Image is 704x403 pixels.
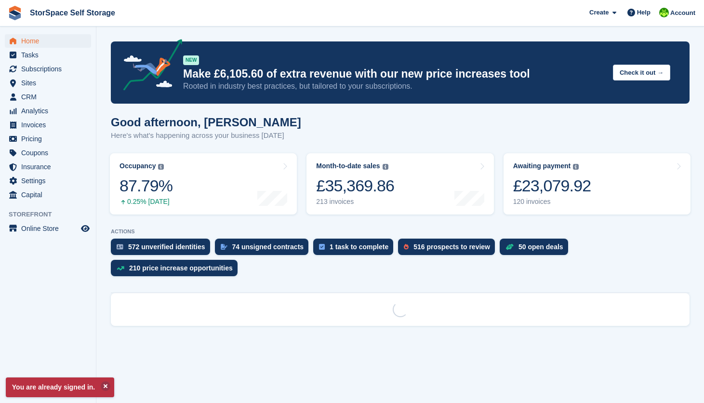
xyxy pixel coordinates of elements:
[221,244,227,250] img: contract_signature_icon-13c848040528278c33f63329250d36e43548de30e8caae1d1a13099fd9432cc5.svg
[5,118,91,132] a: menu
[232,243,304,251] div: 74 unsigned contracts
[21,174,79,188] span: Settings
[670,8,695,18] span: Account
[21,188,79,201] span: Capital
[5,160,91,174] a: menu
[158,164,164,170] img: icon-info-grey-7440780725fd019a000dd9b08b2336e03edf1995a4989e88bcd33f0948082b44.svg
[117,244,123,250] img: verify_identity-adf6edd0f0f0b5bbfe63781bf79b02c33cf7c696d77639b501bdc392416b5a36.svg
[21,160,79,174] span: Insurance
[413,243,490,251] div: 516 prospects to review
[111,260,242,281] a: 210 price increase opportunities
[659,8,669,17] img: paul catt
[5,146,91,160] a: menu
[5,222,91,235] a: menu
[505,243,514,250] img: deal-1b604bf984904fb50ccaf53a9ad4b4a5d6e5aea283cecdc64d6e3604feb123c2.svg
[513,176,591,196] div: £23,079.92
[117,266,124,270] img: price_increase_opportunities-93ffe204e8149a01c8c9dc8f82e8f89637d9d84a8eef4429ea346261dce0b2c0.svg
[128,243,205,251] div: 572 unverified identities
[111,228,690,235] p: ACTIONS
[513,198,591,206] div: 120 invoices
[316,162,380,170] div: Month-to-date sales
[215,239,314,260] a: 74 unsigned contracts
[21,48,79,62] span: Tasks
[613,65,670,81] button: Check it out →
[513,162,571,170] div: Awaiting payment
[21,222,79,235] span: Online Store
[404,244,409,250] img: prospect-51fa495bee0391a8d652442698ab0144808aea92771e9ea1ae160a38d050c398.svg
[8,6,22,20] img: stora-icon-8386f47178a22dfd0bd8f6a31ec36ba5ce8667c1dd55bd0f319d3a0aa187defe.svg
[500,239,573,260] a: 50 open deals
[111,116,301,129] h1: Good afternoon, [PERSON_NAME]
[110,153,297,215] a: Occupancy 87.79% 0.25% [DATE]
[319,244,325,250] img: task-75834270c22a3079a89374b754ae025e5fb1db73e45f91037f5363f120a921f8.svg
[5,104,91,118] a: menu
[183,67,605,81] p: Make £6,105.60 of extra revenue with our new price increases tool
[306,153,493,215] a: Month-to-date sales £35,369.86 213 invoices
[398,239,500,260] a: 516 prospects to review
[21,146,79,160] span: Coupons
[5,62,91,76] a: menu
[120,162,156,170] div: Occupancy
[5,132,91,146] a: menu
[129,264,233,272] div: 210 price increase opportunities
[80,223,91,234] a: Preview store
[637,8,651,17] span: Help
[120,198,173,206] div: 0.25% [DATE]
[21,62,79,76] span: Subscriptions
[316,176,394,196] div: £35,369.86
[5,188,91,201] a: menu
[21,118,79,132] span: Invoices
[183,55,199,65] div: NEW
[573,164,579,170] img: icon-info-grey-7440780725fd019a000dd9b08b2336e03edf1995a4989e88bcd33f0948082b44.svg
[504,153,691,215] a: Awaiting payment £23,079.92 120 invoices
[316,198,394,206] div: 213 invoices
[5,76,91,90] a: menu
[21,76,79,90] span: Sites
[6,377,114,397] p: You are already signed in.
[120,176,173,196] div: 87.79%
[9,210,96,219] span: Storefront
[5,34,91,48] a: menu
[111,130,301,141] p: Here's what's happening across your business [DATE]
[383,164,388,170] img: icon-info-grey-7440780725fd019a000dd9b08b2336e03edf1995a4989e88bcd33f0948082b44.svg
[5,48,91,62] a: menu
[313,239,398,260] a: 1 task to complete
[111,239,215,260] a: 572 unverified identities
[589,8,609,17] span: Create
[21,90,79,104] span: CRM
[21,104,79,118] span: Analytics
[183,81,605,92] p: Rooted in industry best practices, but tailored to your subscriptions.
[21,34,79,48] span: Home
[5,90,91,104] a: menu
[330,243,388,251] div: 1 task to complete
[518,243,563,251] div: 50 open deals
[26,5,119,21] a: StorSpace Self Storage
[5,174,91,188] a: menu
[115,39,183,94] img: price-adjustments-announcement-icon-8257ccfd72463d97f412b2fc003d46551f7dbcb40ab6d574587a9cd5c0d94...
[21,132,79,146] span: Pricing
